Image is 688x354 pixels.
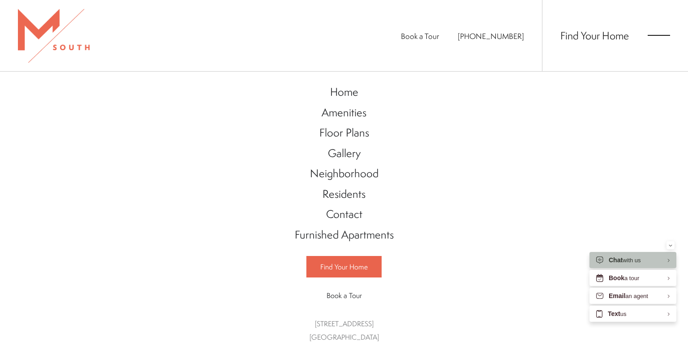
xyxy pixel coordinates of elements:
a: Get Directions to 5110 South Manhattan Avenue Tampa, FL 33611 [310,319,379,342]
span: Amenities [322,105,366,120]
button: Open Menu [648,31,670,39]
a: Book a Tour [306,285,382,306]
span: Contact [326,206,362,222]
span: Neighborhood [310,166,378,181]
a: Find Your Home [560,28,629,43]
span: [PHONE_NUMBER] [458,31,524,41]
a: Go to Amenities [286,102,403,123]
a: Go to Floor Plans [286,123,403,143]
a: Book a Tour [401,31,439,41]
div: Main [286,73,403,353]
a: Go to Gallery [286,143,403,164]
a: Find Your Home [306,256,382,277]
span: Home [330,84,358,99]
a: Go to Neighborhood [286,163,403,184]
a: Go to Home [286,82,403,102]
span: Find Your Home [320,262,368,272]
span: Furnished Apartments [295,227,394,242]
a: Call Us at 813-570-8014 [458,31,524,41]
a: Go to Furnished Apartments (opens in a new tab) [286,225,403,245]
span: Gallery [328,145,361,161]
span: Residents [322,186,365,201]
span: Floor Plans [319,125,369,140]
span: Book a Tour [327,290,362,300]
a: Go to Contact [286,204,403,225]
img: MSouth [18,9,90,63]
a: Go to Residents [286,184,403,205]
